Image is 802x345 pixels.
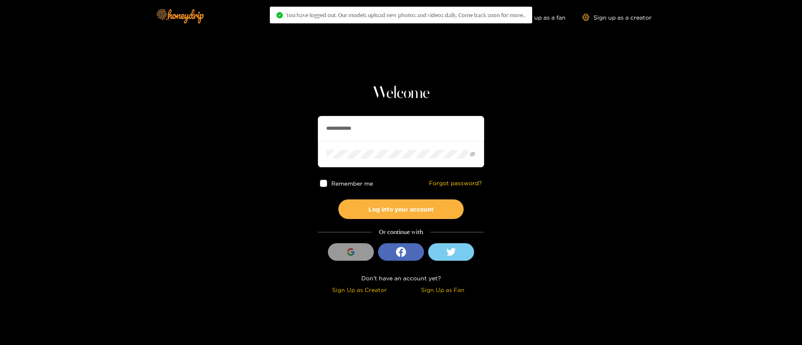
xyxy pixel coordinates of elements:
div: Sign Up as Fan [403,285,482,295]
a: Forgot password? [429,180,482,187]
div: Or continue with [318,227,484,237]
span: eye-invisible [470,151,475,157]
h1: Welcome [318,83,484,103]
div: Don't have an account yet? [318,273,484,283]
div: Sign Up as Creator [320,285,399,295]
span: Remember me [331,180,373,186]
span: You have logged out. Our models upload new photos and videos daily. Come back soon for more.. [286,12,525,18]
a: Sign up as a fan [508,14,566,21]
button: Log into your account [338,199,464,219]
span: check-circle [277,12,283,18]
a: Sign up as a creator [582,14,652,21]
